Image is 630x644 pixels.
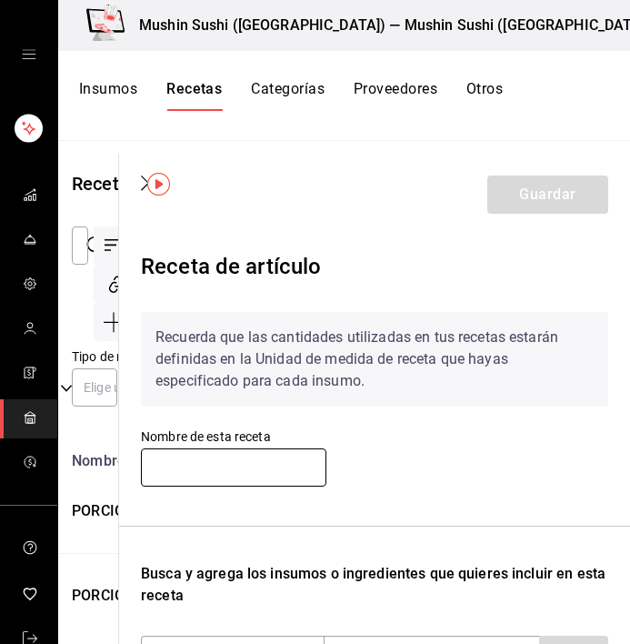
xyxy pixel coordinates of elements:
[141,312,608,407] div: Recuerda que las cantidades utilizadas en tus recetas estarán definidas en la Unidad de medida de...
[94,303,132,341] div: Agregar receta
[141,243,608,297] div: Receta de artículo
[94,226,132,265] div: Ordenar por
[65,579,204,607] div: PORCION TAMPICO
[466,80,503,111] button: Otros
[141,430,326,443] label: Nombre de esta receta
[141,563,608,607] div: Busca y agrega los insumos o ingredientes que quieres incluir en esta receta
[94,265,132,303] div: Asociar recetas
[166,80,222,111] button: Recetas
[72,350,87,363] label: Tipo de receta
[251,80,325,111] button: Categorías
[79,80,137,111] button: Insumos
[79,80,503,111] div: navigation tabs
[72,368,117,407] div: Elige una opción
[22,47,36,62] button: open drawer
[65,494,202,522] div: PORCION ANGUILA
[147,173,170,196] img: Tooltip marker
[72,170,138,197] div: Recetas
[354,80,437,111] button: Proveedores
